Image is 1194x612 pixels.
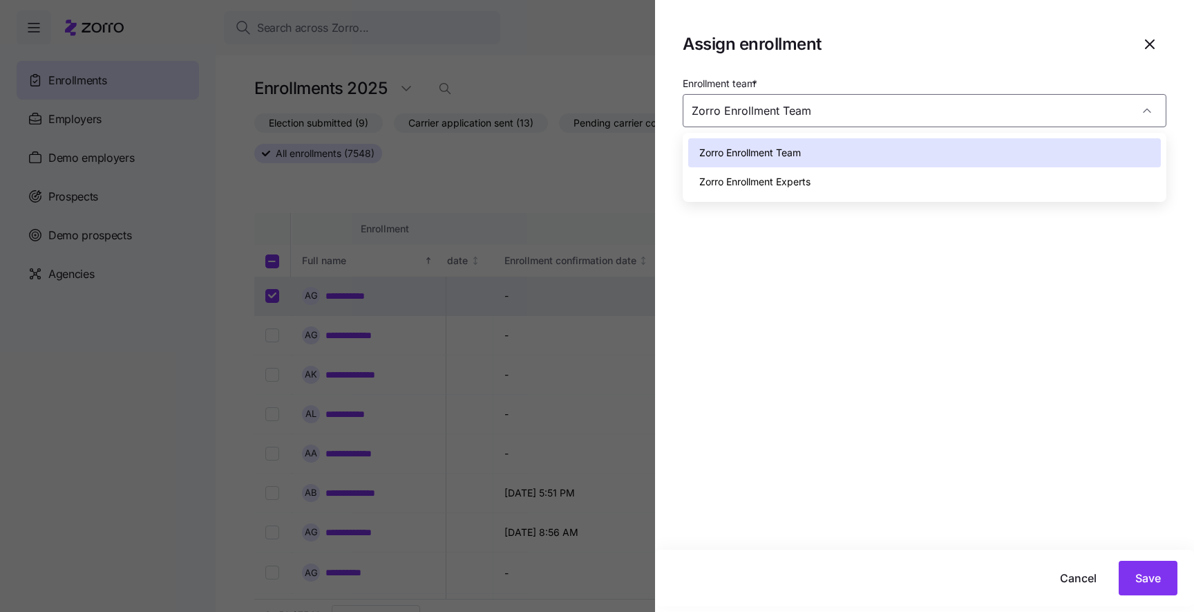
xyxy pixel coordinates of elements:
button: Cancel [1049,561,1108,595]
span: Save [1135,570,1161,586]
span: Cancel [1060,570,1097,586]
label: Enrollment team [683,76,760,91]
h1: Assign enrollment [683,33,1128,55]
input: Select an enrollment team [683,94,1166,127]
button: Save [1119,561,1177,595]
span: Zorro Enrollment Experts [699,174,811,189]
span: Zorro Enrollment Team [699,145,801,160]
